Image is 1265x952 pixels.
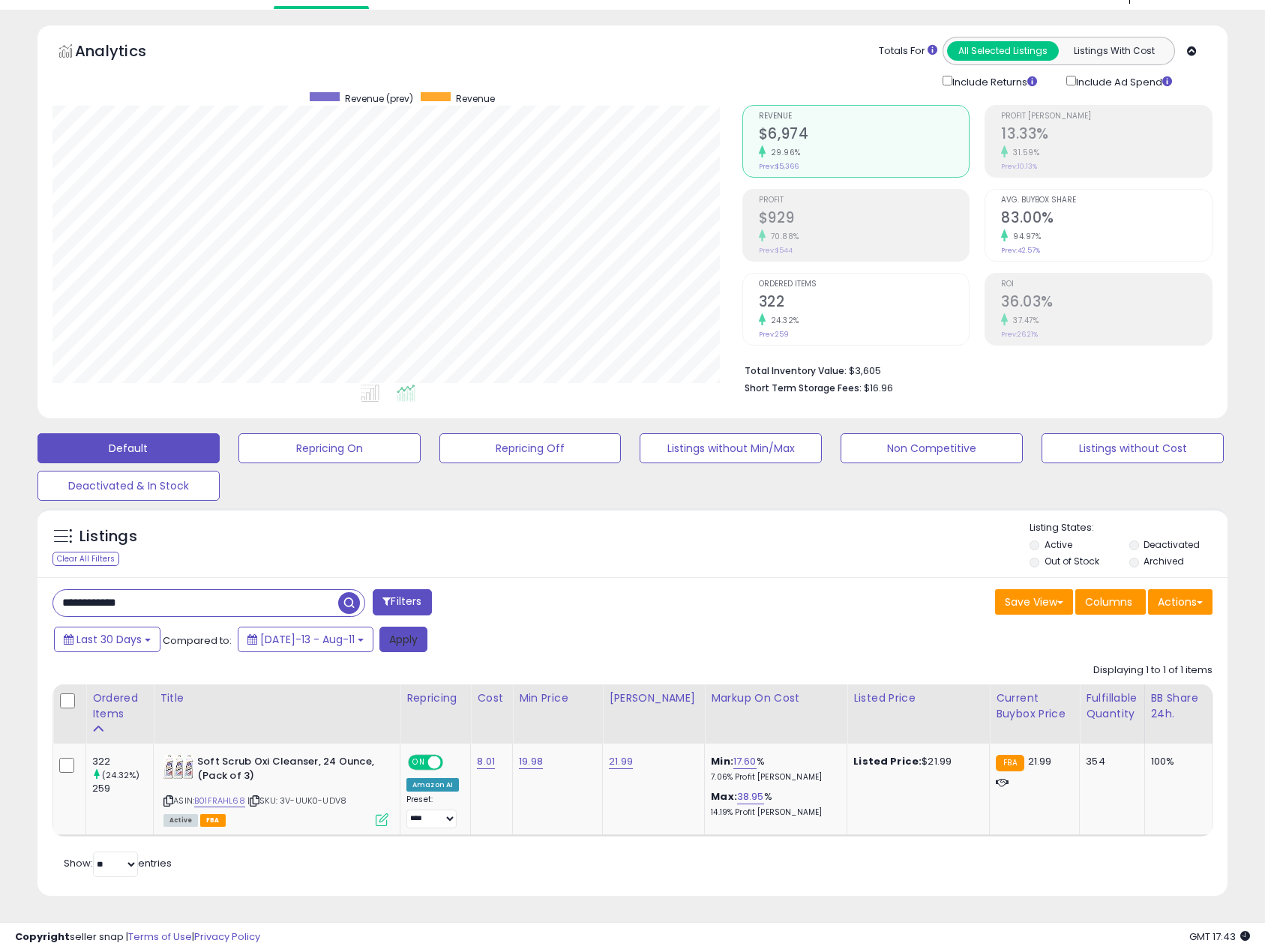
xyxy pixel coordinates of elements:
span: Compared to: [163,633,232,648]
h5: Analytics [75,40,175,65]
div: Markup on Cost [711,690,841,706]
span: Profit [759,196,970,205]
div: 322 [92,755,153,768]
span: All listings currently available for purchase on Amazon [163,814,198,827]
th: The percentage added to the cost of goods (COGS) that forms the calculator for Min & Max prices. [705,684,847,744]
div: Title [160,690,394,706]
h2: 322 [759,293,970,313]
span: $16.96 [864,381,893,395]
div: Cost [477,690,506,706]
b: Short Term Storage Fees: [745,382,862,394]
small: 70.88% [766,231,799,242]
button: Actions [1148,589,1213,615]
b: Max: [711,789,737,804]
small: FBA [996,755,1024,771]
div: Ordered Items [92,690,147,722]
a: Privacy Policy [194,930,260,944]
button: Repricing On [238,433,421,463]
label: Archived [1144,555,1184,567]
a: B01FRAHL68 [194,795,245,807]
button: [DATE]-13 - Aug-11 [238,627,373,652]
span: ON [409,756,428,769]
div: Amazon AI [406,778,459,792]
div: seller snap | | [15,930,260,945]
small: Prev: 42.57% [1001,246,1040,255]
small: (24.32%) [102,769,139,781]
span: FBA [200,814,226,827]
div: Current Buybox Price [996,690,1073,722]
button: Apply [379,627,427,652]
h5: Listings [79,526,137,547]
li: $3,605 [745,361,1201,379]
small: Prev: $5,366 [759,162,799,171]
a: 19.98 [519,754,543,769]
h2: $6,974 [759,125,970,145]
b: Min: [711,754,733,768]
span: 2025-09-11 17:43 GMT [1189,930,1250,944]
p: 7.06% Profit [PERSON_NAME] [711,772,835,783]
div: [PERSON_NAME] [609,690,698,706]
small: Prev: $544 [759,246,793,255]
div: Include Returns [931,73,1055,90]
label: Out of Stock [1045,555,1099,567]
p: 14.19% Profit [PERSON_NAME] [711,807,835,818]
small: Prev: 259 [759,330,789,339]
label: Active [1045,538,1072,551]
button: Deactivated & In Stock [37,471,220,501]
button: Repricing Off [439,433,622,463]
div: Listed Price [853,690,983,706]
strong: Copyright [15,930,70,944]
div: Displaying 1 to 1 of 1 items [1093,663,1213,678]
span: ROI [1001,280,1212,289]
b: Total Inventory Value: [745,364,847,377]
div: Clear All Filters [52,552,119,566]
small: Prev: 10.13% [1001,162,1037,171]
div: % [711,755,835,783]
div: Fulfillable Quantity [1086,690,1138,722]
div: ASIN: [163,755,388,825]
span: | SKU: 3V-UUK0-UDV8 [247,795,346,807]
a: Terms of Use [128,930,192,944]
h2: 13.33% [1001,125,1212,145]
span: Show: entries [64,856,172,870]
a: 38.95 [737,789,764,804]
div: 354 [1086,755,1132,768]
small: 29.96% [766,147,801,158]
span: Revenue [456,92,495,105]
span: OFF [441,756,465,769]
span: [DATE]-13 - Aug-11 [260,632,355,647]
span: 21.99 [1028,754,1052,768]
button: Columns [1075,589,1146,615]
button: Listings With Cost [1058,41,1170,61]
button: Listings without Min/Max [640,433,822,463]
h2: 36.03% [1001,293,1212,313]
label: Deactivated [1144,538,1200,551]
b: Soft Scrub Oxi Cleanser, 24 Ounce, (Pack of 3) [197,755,379,786]
p: Listing States: [1030,521,1228,535]
span: Columns [1085,594,1132,609]
h2: 83.00% [1001,209,1212,229]
div: $21.99 [853,755,978,768]
span: Avg. Buybox Share [1001,196,1212,205]
span: Ordered Items [759,280,970,289]
div: BB Share 24h. [1151,690,1206,722]
a: 17.60 [733,754,757,769]
button: All Selected Listings [947,41,1059,61]
small: 31.59% [1008,147,1039,158]
span: Last 30 Days [76,632,142,647]
small: 24.32% [766,315,799,326]
div: Repricing [406,690,464,706]
span: Profit [PERSON_NAME] [1001,112,1212,121]
button: Non Competitive [841,433,1023,463]
button: Default [37,433,220,463]
div: Min Price [519,690,596,706]
h2: $929 [759,209,970,229]
small: 37.47% [1008,315,1039,326]
a: 8.01 [477,754,495,769]
button: Listings without Cost [1042,433,1224,463]
small: 94.97% [1008,231,1041,242]
div: Totals For [879,44,937,58]
div: 259 [92,782,153,795]
a: 21.99 [609,754,633,769]
span: Revenue [759,112,970,121]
